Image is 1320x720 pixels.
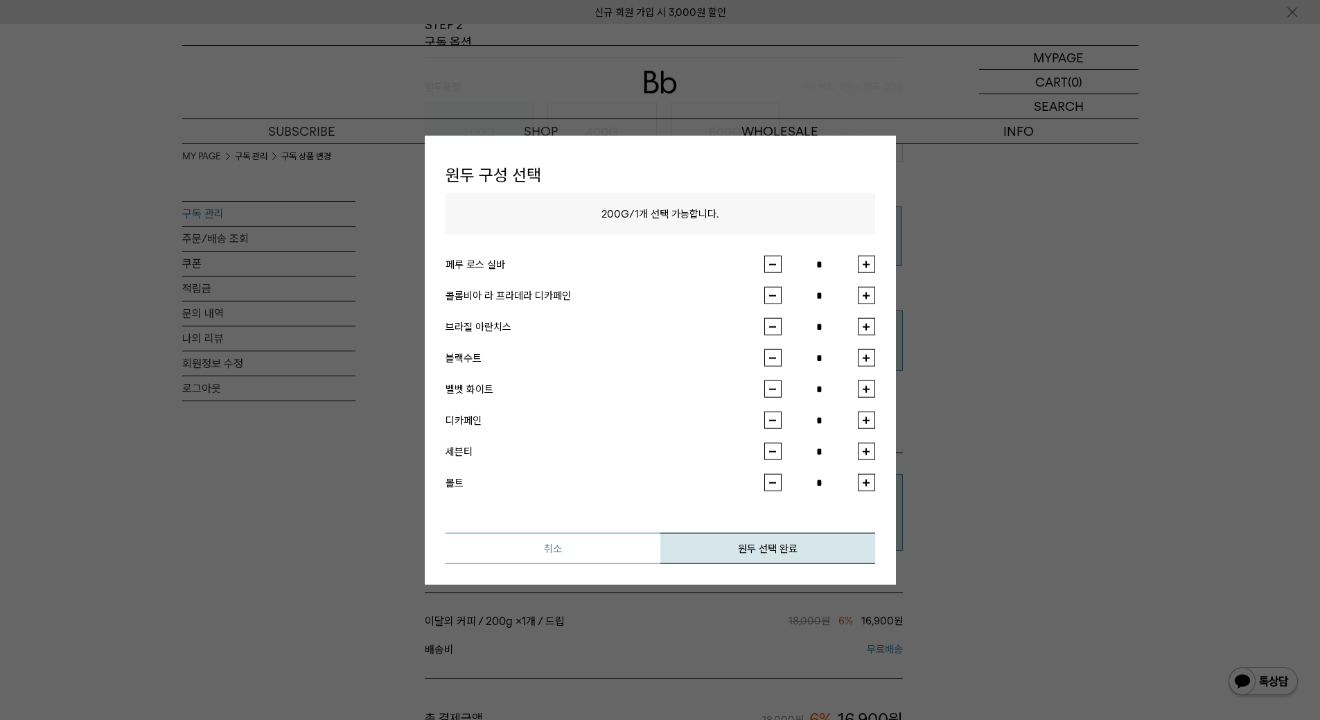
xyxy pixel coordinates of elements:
[446,533,660,564] button: 취소
[446,412,764,428] div: 디카페인
[446,193,875,235] p: / 개 선택 가능합니다.
[446,349,764,366] div: 블랙수트
[446,287,764,304] div: 콜롬비아 라 프라데라 디카페인
[446,380,764,397] div: 벨벳 화이트
[446,256,764,272] div: 페루 로스 실바
[660,533,875,564] button: 원두 선택 완료
[446,443,764,459] div: 세븐티
[446,474,764,491] div: 몰트
[635,208,639,220] span: 1
[601,208,629,220] span: 200G
[446,318,764,335] div: 브라질 아란치스
[446,156,875,193] h1: 원두 구성 선택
